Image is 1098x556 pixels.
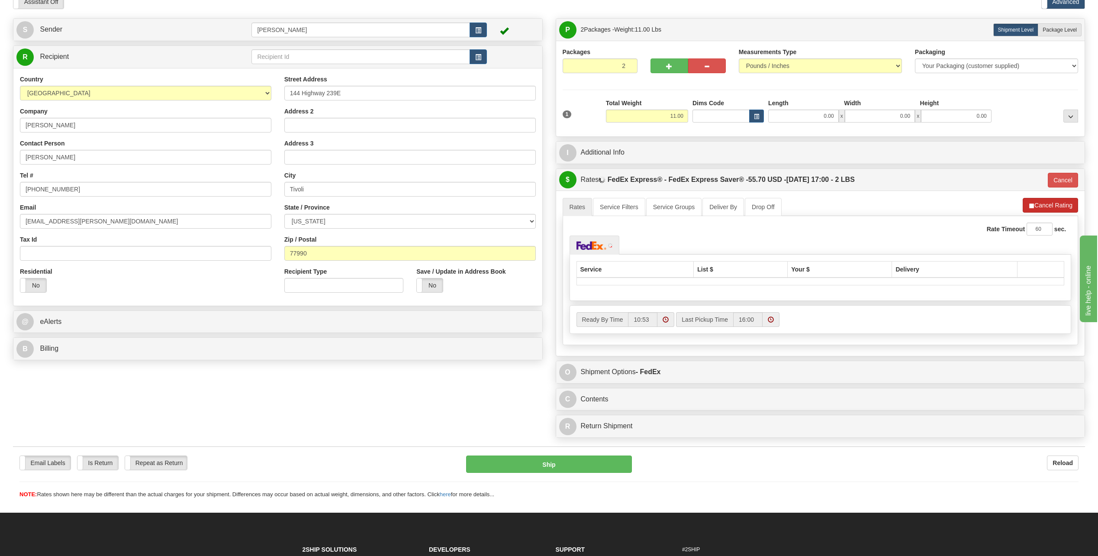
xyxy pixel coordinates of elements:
[559,171,1030,189] a: $Rates FedEx Express® - FedEx Express Saver® -55.70 USD -[DATE] 17:00 - 2 LBS
[692,99,724,107] label: Dims Code
[16,48,34,66] span: R
[559,363,1082,381] a: OShipment Options- FedEx
[646,198,702,216] a: Service Groups
[19,491,37,498] span: NOTE:
[1054,225,1066,233] label: sec.
[606,99,642,107] label: Total Weight
[284,235,317,244] label: Zip / Postal
[559,144,1082,162] a: IAdditional Info
[593,198,645,216] a: Service Filters
[559,21,576,39] span: P
[77,456,118,470] label: Is Return
[599,176,605,183] img: Progress.gif
[40,345,58,352] span: Billing
[6,5,80,16] div: live help - online
[1048,173,1078,187] button: Cancel
[1047,456,1079,470] button: Reload
[20,278,46,292] label: No
[559,171,576,188] span: $
[576,241,607,250] img: FedEx Express®
[416,267,506,276] label: Save / Update in Address Book
[16,313,34,330] span: @
[844,99,861,107] label: Width
[251,23,470,37] input: Sender Id
[251,49,470,64] input: Recipient Id
[284,86,536,100] input: Enter a location
[13,491,1085,499] div: Rates shown here may be different than the actual charges for your shipment. Differences may occu...
[466,456,632,473] button: Ship
[768,99,789,107] label: Length
[581,21,662,38] span: Packages -
[16,340,539,358] a: B Billing
[1043,27,1077,33] span: Package Level
[440,491,451,498] a: here
[20,203,36,212] label: Email
[745,198,782,216] a: Drop Off
[20,75,43,84] label: Country
[636,368,661,375] strong: - FedEx
[16,340,34,358] span: B
[1053,459,1073,466] b: Reload
[652,26,662,33] span: Lbs
[556,546,585,553] strong: Support
[16,21,251,39] a: S Sender
[303,546,357,553] strong: 2Ship Solutions
[16,48,225,66] a: R Recipient
[563,198,592,216] a: Rates
[125,456,187,470] label: Repeat as Return
[559,417,1082,435] a: RReturn Shipment
[563,48,591,56] label: Packages
[20,267,52,276] label: Residential
[284,75,327,84] label: Street Address
[284,107,314,116] label: Address 2
[20,171,33,180] label: Tel #
[576,312,628,327] label: Ready By Time
[1063,110,1078,123] div: ...
[915,48,945,56] label: Packaging
[748,176,786,183] span: 55.70 USD -
[839,110,845,123] span: x
[1078,234,1097,322] iframe: chat widget
[16,313,539,331] a: @ eAlerts
[987,225,1025,233] label: Rate Timeout
[20,235,37,244] label: Tax Id
[614,26,661,33] span: Weight:
[702,198,744,216] a: Deliver By
[429,546,470,553] strong: Developers
[892,261,1018,278] th: Delivery
[608,171,855,188] label: FedEx Express® - FedEx Express Saver® - [DATE] 17:00 - 2 LBS
[40,26,62,33] span: Sender
[608,243,612,248] img: tiny_red.gif
[559,21,1082,39] a: P 2Packages -Weight:11.00 Lbs
[559,144,576,162] span: I
[559,418,576,435] span: R
[915,110,921,123] span: x
[635,26,650,33] span: 11.00
[576,261,694,278] th: Service
[559,364,576,381] span: O
[739,48,797,56] label: Measurements Type
[16,21,34,39] span: S
[1023,198,1078,213] button: Cancel Rating
[788,261,892,278] th: Your $
[20,456,71,470] label: Email Labels
[563,110,572,118] span: 1
[284,171,296,180] label: City
[559,391,576,408] span: C
[559,391,1082,408] a: CContents
[40,318,61,325] span: eAlerts
[920,99,939,107] label: Height
[682,547,796,553] h6: #2SHIP
[998,27,1034,33] span: Shipment Level
[40,53,69,60] span: Recipient
[417,278,443,292] label: No
[20,139,64,148] label: Contact Person
[20,107,48,116] label: Company
[676,312,733,327] label: Last Pickup Time
[581,26,584,33] span: 2
[284,203,330,212] label: State / Province
[284,267,327,276] label: Recipient Type
[284,139,314,148] label: Address 3
[694,261,788,278] th: List $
